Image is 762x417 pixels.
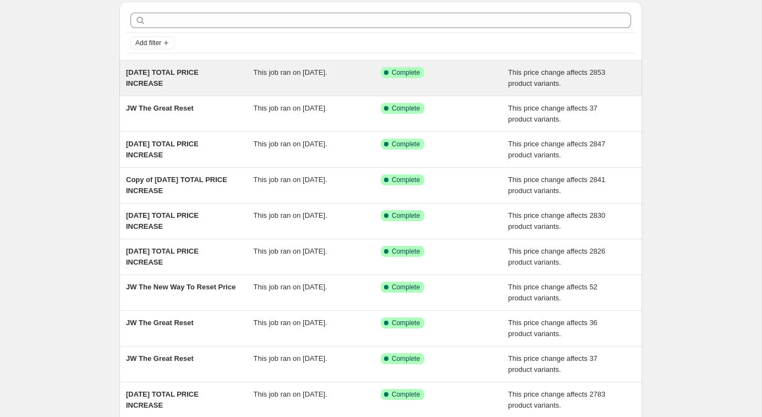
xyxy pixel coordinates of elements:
[254,390,327,398] span: This job ran on [DATE].
[126,390,199,409] span: [DATE] TOTAL PRICE INCREASE
[392,390,420,399] span: Complete
[126,247,199,266] span: [DATE] TOTAL PRICE INCREASE
[126,104,194,112] span: JW The Great Reset
[254,68,327,76] span: This job ran on [DATE].
[392,68,420,77] span: Complete
[126,354,194,363] span: JW The Great Reset
[508,68,606,87] span: This price change affects 2853 product variants.
[392,283,420,292] span: Complete
[508,140,606,159] span: This price change affects 2847 product variants.
[392,247,420,256] span: Complete
[126,211,199,231] span: [DATE] TOTAL PRICE INCREASE
[508,319,597,338] span: This price change affects 36 product variants.
[508,390,606,409] span: This price change affects 2783 product variants.
[126,319,194,327] span: JW The Great Reset
[130,36,174,50] button: Add filter
[126,140,199,159] span: [DATE] TOTAL PRICE INCREASE
[126,68,199,87] span: [DATE] TOTAL PRICE INCREASE
[254,175,327,184] span: This job ran on [DATE].
[254,247,327,255] span: This job ran on [DATE].
[254,319,327,327] span: This job ran on [DATE].
[126,283,235,291] span: JW The New Way To Reset Price
[254,354,327,363] span: This job ran on [DATE].
[392,175,420,184] span: Complete
[392,319,420,327] span: Complete
[392,354,420,363] span: Complete
[254,283,327,291] span: This job ran on [DATE].
[508,211,606,231] span: This price change affects 2830 product variants.
[254,140,327,148] span: This job ran on [DATE].
[392,140,420,149] span: Complete
[254,211,327,220] span: This job ran on [DATE].
[508,354,597,374] span: This price change affects 37 product variants.
[126,175,227,195] span: Copy of [DATE] TOTAL PRICE INCREASE
[392,211,420,220] span: Complete
[508,175,606,195] span: This price change affects 2841 product variants.
[508,283,597,302] span: This price change affects 52 product variants.
[508,104,597,123] span: This price change affects 37 product variants.
[392,104,420,113] span: Complete
[508,247,606,266] span: This price change affects 2826 product variants.
[254,104,327,112] span: This job ran on [DATE].
[135,39,161,47] span: Add filter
